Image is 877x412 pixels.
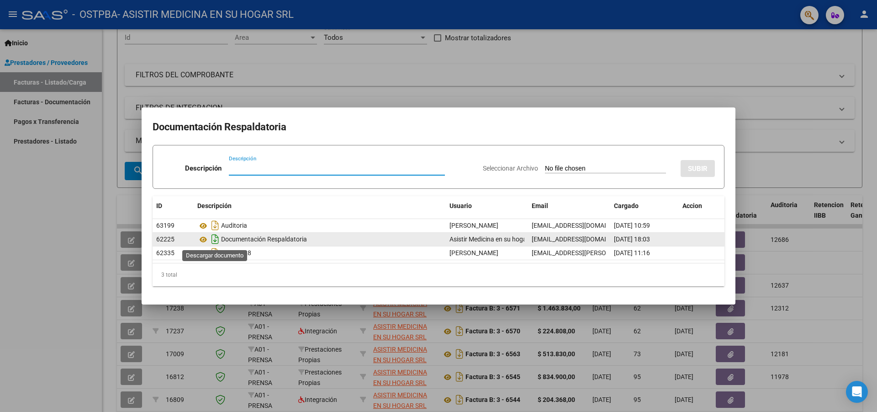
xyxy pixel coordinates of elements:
[209,218,221,233] i: Descargar documento
[446,196,528,216] datatable-header-cell: Usuario
[209,232,221,246] i: Descargar documento
[614,202,639,209] span: Cargado
[197,246,442,260] div: Hr 126928
[532,235,633,243] span: [EMAIL_ADDRESS][DOMAIN_NAME]
[688,165,708,173] span: SUBIR
[153,118,724,136] h2: Documentación Respaldatoria
[532,222,633,229] span: [EMAIL_ADDRESS][DOMAIN_NAME]
[449,235,542,243] span: Asistir Medicina en su hogar SRL
[197,218,442,233] div: Auditoria
[449,249,498,257] span: [PERSON_NAME]
[483,165,538,172] span: Seleccionar Archivo
[679,196,724,216] datatable-header-cell: Accion
[532,249,682,257] span: [EMAIL_ADDRESS][PERSON_NAME][DOMAIN_NAME]
[197,202,232,209] span: Descripción
[532,202,548,209] span: Email
[681,160,715,177] button: SUBIR
[153,196,194,216] datatable-header-cell: ID
[156,235,174,243] span: 62225
[185,163,222,174] p: Descripción
[156,222,174,229] span: 63199
[449,222,498,229] span: [PERSON_NAME]
[614,222,650,229] span: [DATE] 10:59
[614,249,650,257] span: [DATE] 11:16
[846,381,868,403] div: Open Intercom Messenger
[209,246,221,260] i: Descargar documento
[194,196,446,216] datatable-header-cell: Descripción
[610,196,679,216] datatable-header-cell: Cargado
[449,202,472,209] span: Usuario
[156,249,174,257] span: 62335
[153,263,724,286] div: 3 total
[614,235,650,243] span: [DATE] 18:03
[197,232,442,246] div: Documentación Respaldatoria
[528,196,610,216] datatable-header-cell: Email
[156,202,162,209] span: ID
[682,202,702,209] span: Accion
